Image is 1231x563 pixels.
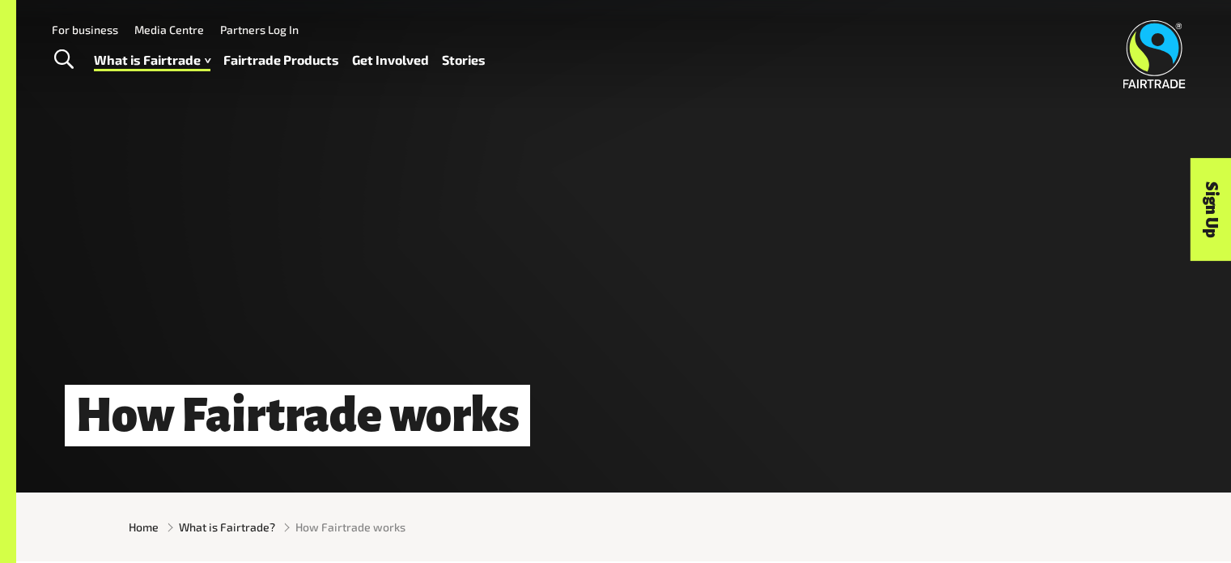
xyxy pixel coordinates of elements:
a: What is Fairtrade? [179,518,275,535]
a: For business [52,23,118,36]
img: Fairtrade Australia New Zealand logo [1123,20,1186,88]
a: Home [129,518,159,535]
a: Media Centre [134,23,204,36]
h1: How Fairtrade works [65,385,530,447]
a: Toggle Search [44,40,83,80]
a: Get Involved [352,49,429,72]
span: How Fairtrade works [295,518,405,535]
a: Stories [442,49,486,72]
a: Fairtrade Products [223,49,339,72]
a: What is Fairtrade [94,49,210,72]
a: Partners Log In [220,23,299,36]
